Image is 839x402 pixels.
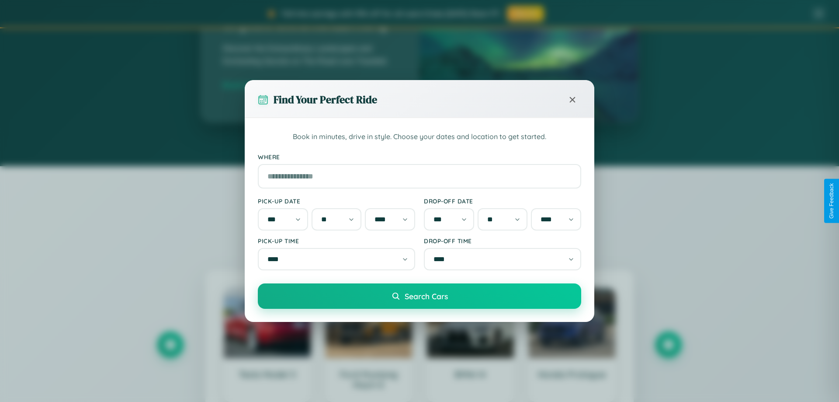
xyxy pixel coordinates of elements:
label: Pick-up Time [258,237,415,245]
label: Pick-up Date [258,197,415,205]
span: Search Cars [405,291,448,301]
label: Drop-off Time [424,237,581,245]
button: Search Cars [258,283,581,309]
p: Book in minutes, drive in style. Choose your dates and location to get started. [258,131,581,143]
label: Drop-off Date [424,197,581,205]
label: Where [258,153,581,161]
h3: Find Your Perfect Ride [274,92,377,107]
